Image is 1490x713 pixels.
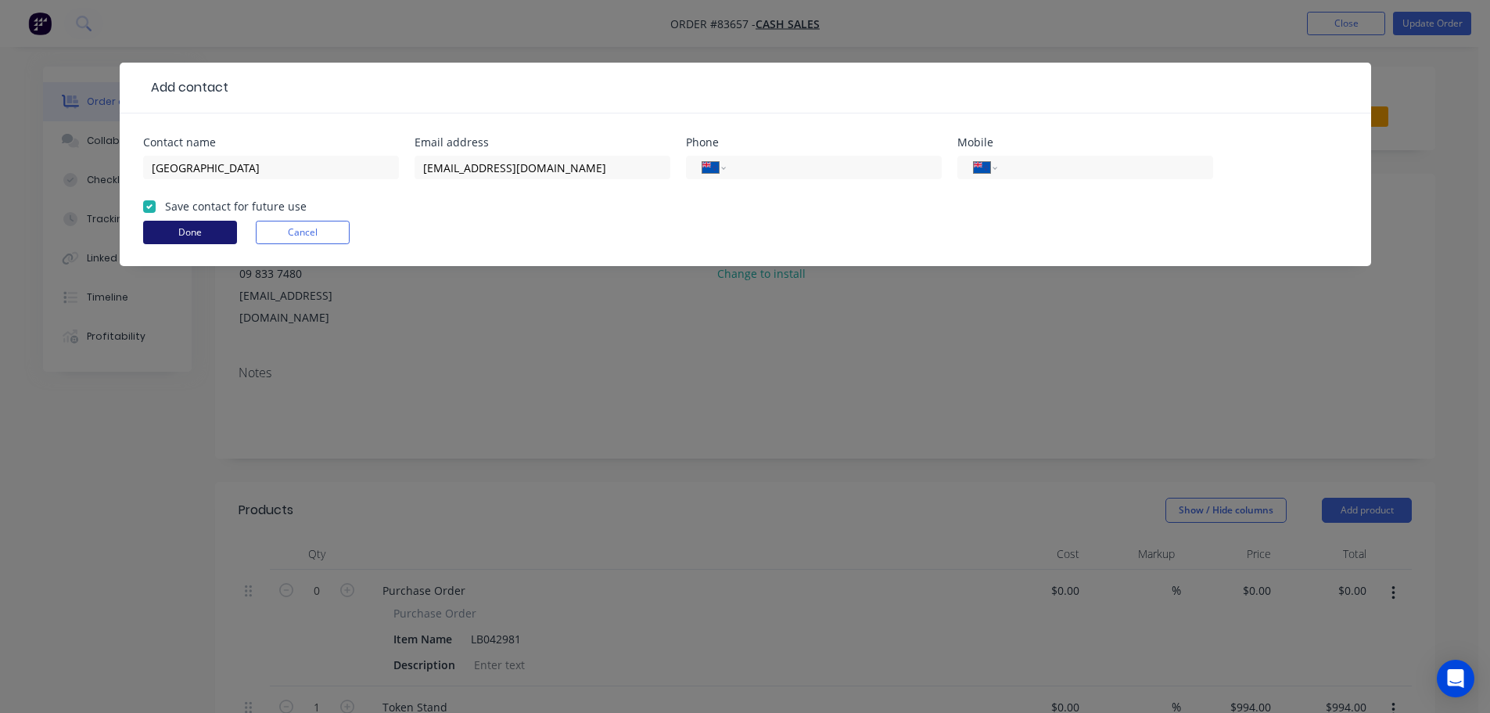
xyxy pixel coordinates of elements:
button: Cancel [256,221,350,244]
div: Phone [686,137,942,148]
div: Contact name [143,137,399,148]
div: Email address [415,137,670,148]
label: Save contact for future use [165,198,307,214]
button: Done [143,221,237,244]
div: Mobile [957,137,1213,148]
div: Add contact [143,78,228,97]
div: Open Intercom Messenger [1437,660,1474,697]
